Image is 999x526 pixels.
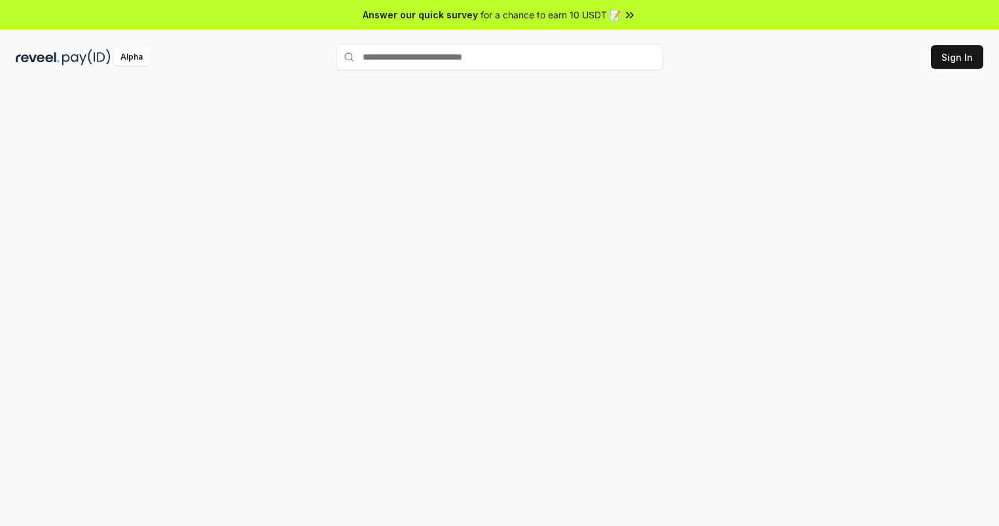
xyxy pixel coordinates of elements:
img: pay_id [62,49,111,66]
span: Answer our quick survey [363,8,478,22]
div: Alpha [113,49,150,66]
span: for a chance to earn 10 USDT 📝 [481,8,621,22]
button: Sign In [931,45,983,69]
img: reveel_dark [16,49,60,66]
